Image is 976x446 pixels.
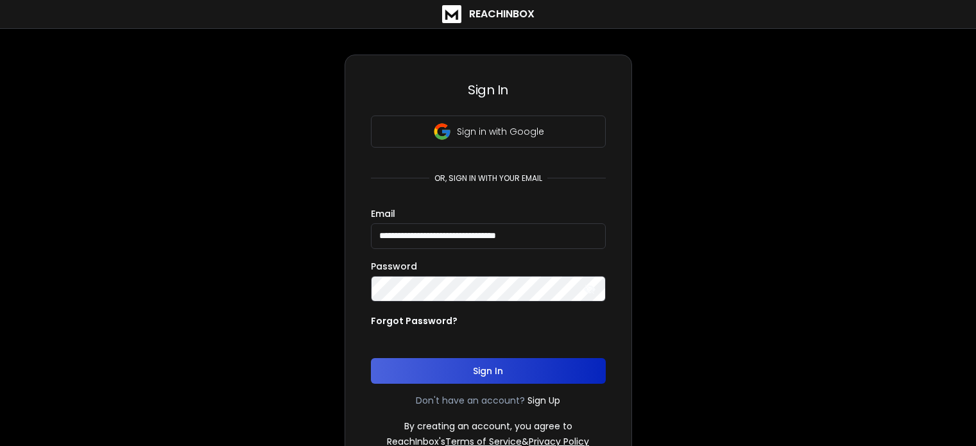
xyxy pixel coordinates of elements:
[371,81,606,99] h3: Sign In
[442,5,461,23] img: logo
[404,420,572,433] p: By creating an account, you agree to
[527,394,560,407] a: Sign Up
[371,116,606,148] button: Sign in with Google
[429,173,547,184] p: or, sign in with your email
[442,5,535,23] a: ReachInbox
[469,6,535,22] h1: ReachInbox
[371,314,458,327] p: Forgot Password?
[416,394,525,407] p: Don't have an account?
[371,262,417,271] label: Password
[371,209,395,218] label: Email
[457,125,544,138] p: Sign in with Google
[371,358,606,384] button: Sign In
